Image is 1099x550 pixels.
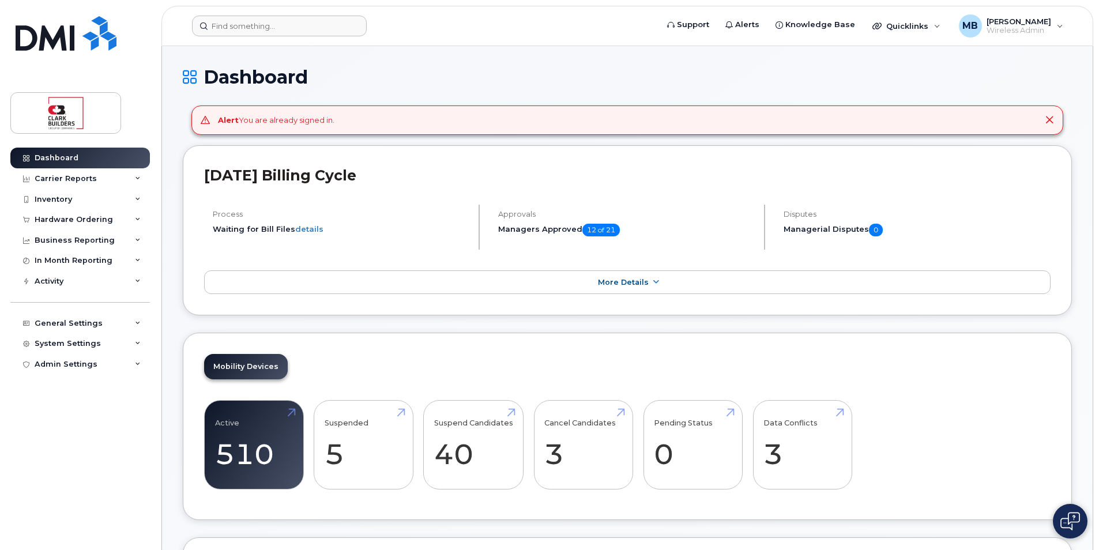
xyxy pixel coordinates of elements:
h2: [DATE] Billing Cycle [204,167,1051,184]
a: Active 510 [215,407,293,483]
span: More Details [598,278,649,287]
span: 0 [869,224,883,236]
h1: Dashboard [183,67,1072,87]
span: 12 of 21 [582,224,620,236]
h4: Disputes [784,210,1051,219]
a: Suspended 5 [325,407,402,483]
a: Suspend Candidates 40 [434,407,513,483]
a: Pending Status 0 [654,407,732,483]
a: Cancel Candidates 3 [544,407,622,483]
img: Open chat [1060,512,1080,530]
div: You are already signed in. [218,115,334,126]
h4: Process [213,210,469,219]
li: Waiting for Bill Files [213,224,469,235]
strong: Alert [218,115,239,125]
h5: Managerial Disputes [784,224,1051,236]
h4: Approvals [498,210,754,219]
a: details [295,224,323,233]
h5: Managers Approved [498,224,754,236]
a: Mobility Devices [204,354,288,379]
a: Data Conflicts 3 [763,407,841,483]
